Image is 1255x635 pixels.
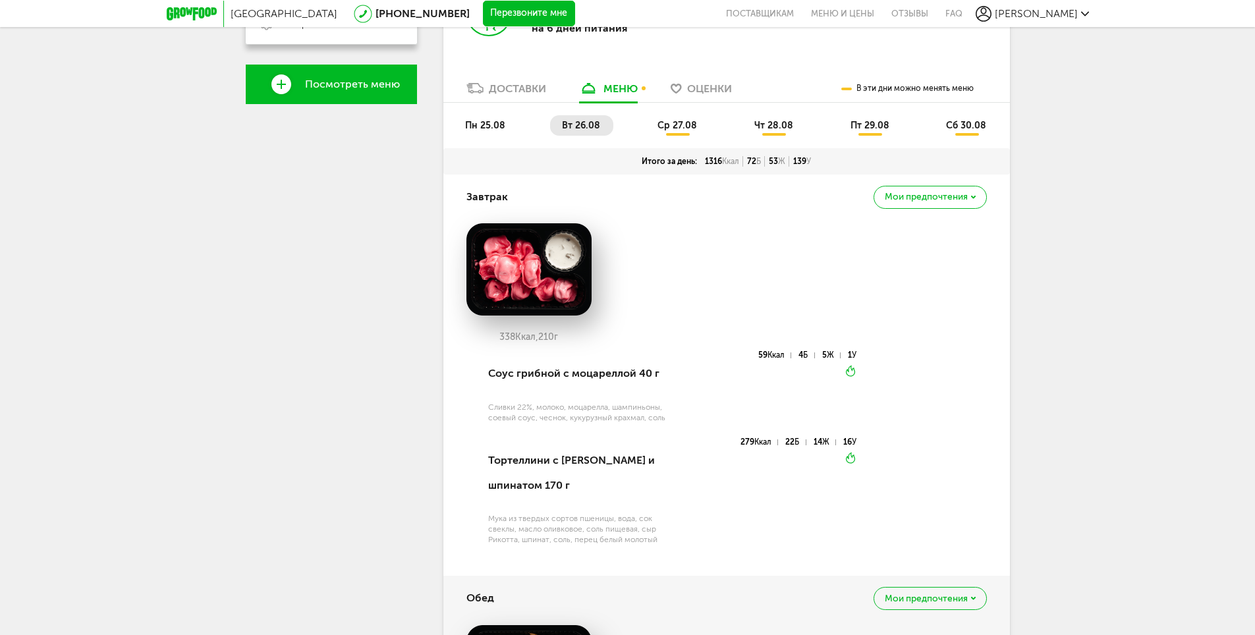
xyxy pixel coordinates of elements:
a: Оценки [664,81,739,102]
span: Ж [827,350,834,360]
a: Доставки [460,81,553,102]
span: Ккал [754,437,771,447]
button: Перезвоните мне [483,1,575,27]
div: 22 [785,439,806,445]
div: Мука из твердых сортов пшеницы, вода, сок свеклы, масло оливковое, соль пищевая, сыр Рикотта, шпи... [488,513,671,545]
span: Ккал [722,157,739,166]
div: Итого за день: [638,156,701,167]
div: Доставки [489,82,546,95]
a: [PHONE_NUMBER] [376,7,470,20]
span: ср 27.08 [657,120,697,131]
div: 279 [740,439,778,445]
img: big_tsROXB5P9kwqKV4s.png [466,223,592,316]
h4: Завтрак [466,184,508,209]
span: г [554,331,558,343]
div: 14 [814,439,836,445]
div: 5 [822,352,841,358]
h4: Обед [466,586,494,611]
span: Оценки [687,82,732,95]
div: 1 [848,352,856,358]
div: меню [603,82,638,95]
span: Ккал, [515,331,538,343]
span: чт 28.08 [754,120,793,131]
a: Посмотреть меню [246,65,417,104]
span: Мои предпочтения [885,594,968,603]
div: Соус грибной с моцареллой 40 г [488,351,671,396]
span: У [852,350,856,360]
span: У [806,157,811,166]
span: [PERSON_NAME] [995,7,1078,20]
span: Б [803,350,808,360]
span: Посмотреть меню [305,78,400,90]
span: сб 30.08 [946,120,986,131]
span: У [852,437,856,447]
span: пт 29.08 [851,120,889,131]
div: 1316 [701,156,743,167]
div: 72 [743,156,765,167]
span: Ккал [767,350,785,360]
span: пн 25.08 [465,120,505,131]
div: 4 [798,352,814,358]
span: вт 26.08 [562,120,600,131]
span: [GEOGRAPHIC_DATA] [231,7,337,20]
div: 338 210 [466,332,592,343]
div: Сливки 22%, молоко, моцарелла, шампиньоны, соевый соус, чеснок, кукурузный крахмал, соль [488,402,671,423]
span: Мои предпочтения [885,192,968,202]
span: Ж [822,437,829,447]
p: на 6 дней питания [532,22,703,34]
span: Б [795,437,799,447]
div: 59 [758,352,791,358]
div: 139 [789,156,815,167]
div: В эти дни можно менять меню [841,75,974,102]
span: Ж [778,157,785,166]
div: Тортеллини с [PERSON_NAME] и шпинатом 170 г [488,438,671,509]
span: Б [756,157,761,166]
div: 53 [765,156,789,167]
a: меню [572,81,644,102]
div: 16 [843,439,856,445]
